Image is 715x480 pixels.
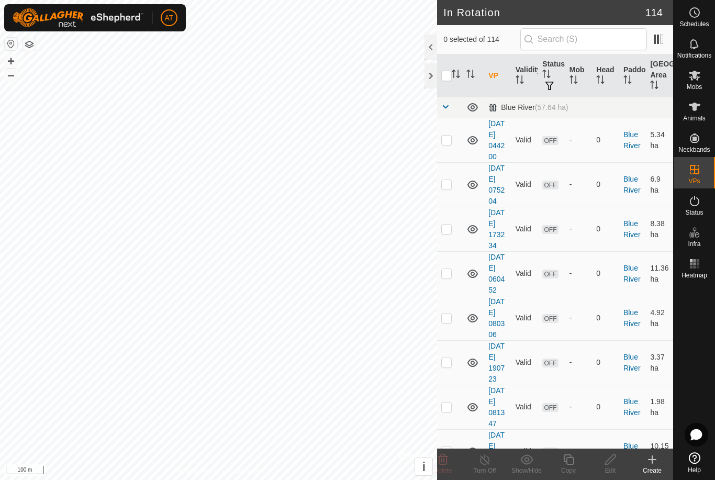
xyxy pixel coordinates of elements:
div: - [569,224,588,235]
a: [DATE] 080306 [488,297,505,339]
h2: In Rotation [443,6,645,19]
td: Valid [511,118,539,162]
div: Copy [548,466,589,475]
td: 10.15 ha [646,429,673,474]
td: 3.37 ha [646,340,673,385]
th: VP [484,54,511,97]
td: 0 [592,251,619,296]
span: OFF [542,359,558,367]
span: Infra [688,241,700,247]
span: Heatmap [682,272,707,278]
span: OFF [542,270,558,278]
div: - [569,268,588,279]
a: Blue River [623,442,641,461]
td: Valid [511,162,539,207]
span: Mobs [687,84,702,90]
span: AT [165,13,174,24]
a: [DATE] 081347 [488,386,505,428]
div: - [569,357,588,368]
td: Valid [511,385,539,429]
th: Paddock [619,54,646,97]
td: 8.38 ha [646,207,673,251]
a: Privacy Policy [177,466,217,476]
a: [DATE] 190723 [488,342,505,383]
a: [DATE] 060452 [488,253,505,294]
th: [GEOGRAPHIC_DATA] Area [646,54,673,97]
a: Blue River [623,397,641,417]
a: Blue River [623,308,641,328]
button: + [5,55,17,68]
td: 6.9 ha [646,162,673,207]
span: (57.64 ha) [535,103,568,111]
td: Valid [511,296,539,340]
td: 5.34 ha [646,118,673,162]
a: [DATE] 180520 [488,431,505,472]
a: Blue River [623,219,641,239]
td: 0 [592,340,619,385]
img: Gallagher Logo [13,8,143,27]
div: - [569,401,588,412]
th: Status [538,54,565,97]
div: Turn Off [464,466,506,475]
td: 0 [592,118,619,162]
a: Blue River [623,353,641,372]
div: Show/Hide [506,466,548,475]
span: Notifications [677,52,711,59]
div: Edit [589,466,631,475]
td: 11.36 ha [646,251,673,296]
td: 1.98 ha [646,385,673,429]
p-sorticon: Activate to sort [466,71,475,80]
span: OFF [542,136,558,145]
td: Valid [511,429,539,474]
div: - [569,135,588,146]
td: 4.92 ha [646,296,673,340]
div: - [569,446,588,457]
button: Map Layers [23,38,36,51]
td: Valid [511,207,539,251]
button: i [415,458,432,475]
span: Animals [683,115,706,121]
span: Status [685,209,703,216]
span: OFF [542,225,558,234]
div: - [569,312,588,323]
td: Valid [511,251,539,296]
div: Blue River [488,103,568,112]
a: [DATE] 075204 [488,164,505,205]
p-sorticon: Activate to sort [569,77,578,85]
span: 114 [645,5,663,20]
button: – [5,69,17,81]
div: - [569,179,588,190]
span: Neckbands [678,147,710,153]
a: Contact Us [229,466,260,476]
input: Search (S) [520,28,647,50]
a: [DATE] 173234 [488,208,505,250]
p-sorticon: Activate to sort [650,82,658,91]
span: Delete [434,467,452,474]
td: 0 [592,296,619,340]
th: Validity [511,54,539,97]
a: Blue River [623,175,641,194]
p-sorticon: Activate to sort [542,71,551,80]
span: OFF [542,403,558,412]
span: VPs [688,178,700,184]
td: Valid [511,340,539,385]
td: 0 [592,207,619,251]
span: Help [688,467,701,473]
span: OFF [542,181,558,189]
a: Blue River [623,264,641,283]
span: i [422,460,426,474]
a: Help [674,448,715,477]
span: 0 selected of 114 [443,34,520,45]
th: Mob [565,54,593,97]
span: OFF [542,314,558,323]
td: 0 [592,429,619,474]
a: Blue River [623,130,641,150]
p-sorticon: Activate to sort [623,77,632,85]
div: Create [631,466,673,475]
th: Head [592,54,619,97]
span: OFF [542,448,558,456]
button: Reset Map [5,38,17,50]
p-sorticon: Activate to sort [596,77,605,85]
a: [DATE] 044200 [488,119,505,161]
p-sorticon: Activate to sort [452,71,460,80]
